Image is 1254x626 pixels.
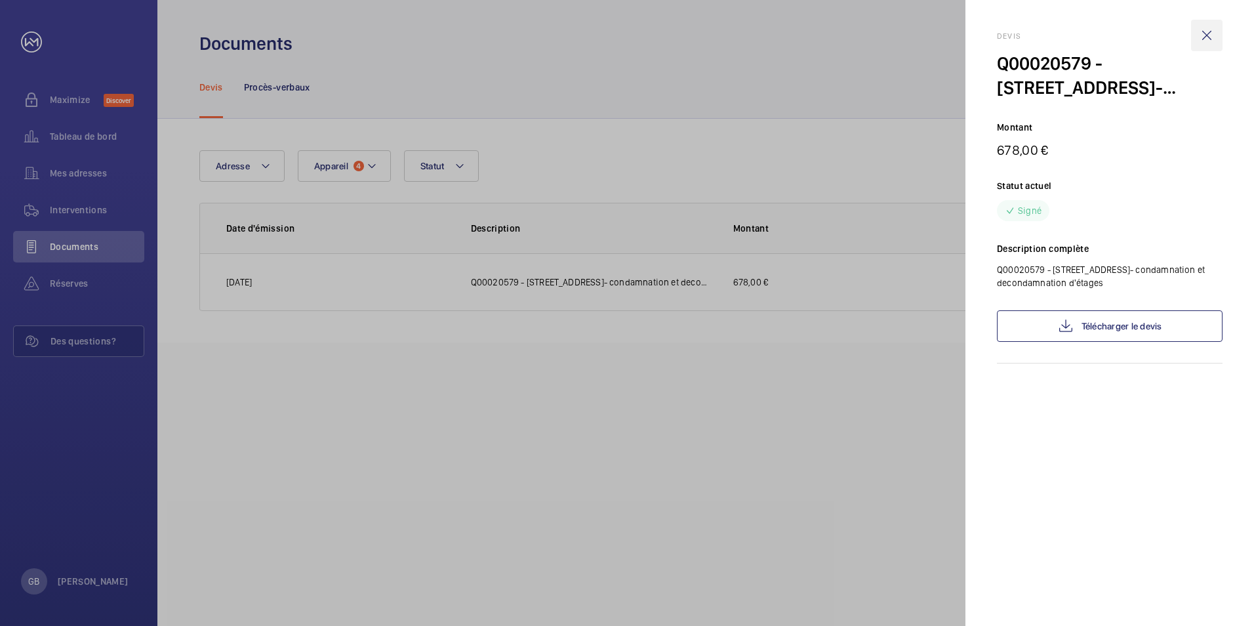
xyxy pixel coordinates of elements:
[997,121,1223,134] p: Montant
[997,31,1223,41] h2: Devis
[997,179,1223,192] p: Statut actuel
[997,263,1223,289] p: Q00020579 - [STREET_ADDRESS]- condamnation et decondamnation d'étages
[997,142,1223,158] p: 678,00 €
[1018,204,1042,217] p: Signé
[997,242,1223,255] p: Description complète
[997,51,1223,100] div: Q00020579 - [STREET_ADDRESS]- condamnation et decondamnation d'étages
[997,310,1223,342] a: Télécharger le devis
